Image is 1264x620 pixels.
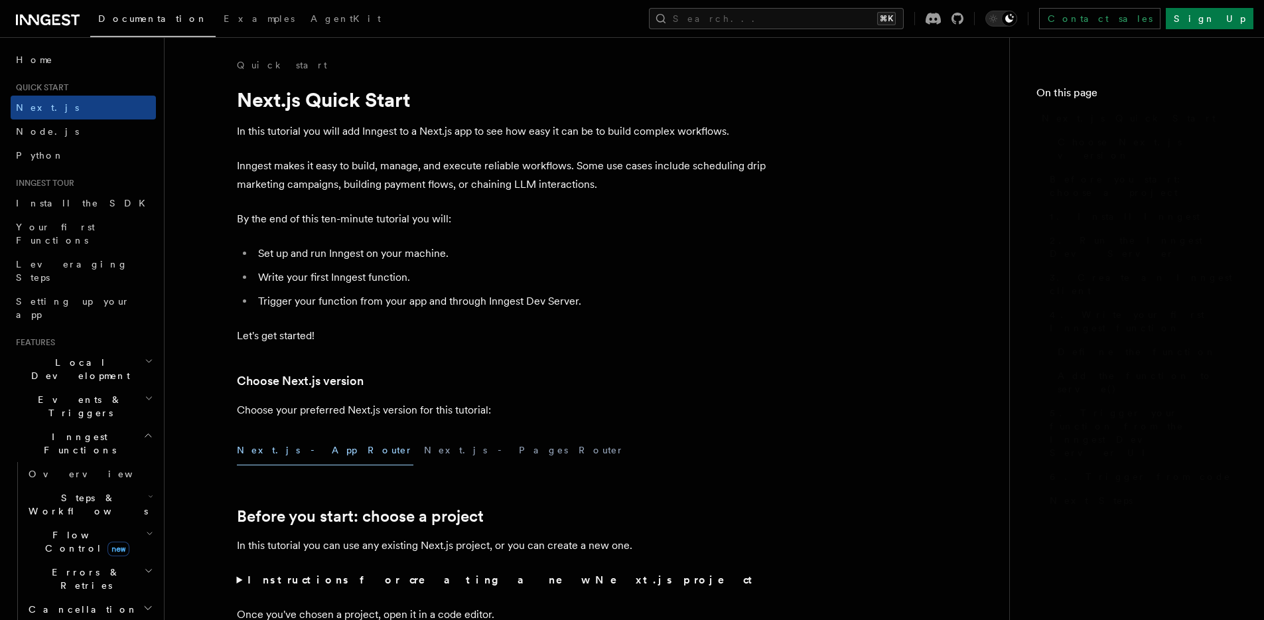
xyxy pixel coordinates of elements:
[1058,135,1237,162] span: Choose Next.js version
[1050,494,1133,507] span: Next Steps
[107,542,129,556] span: new
[11,430,143,457] span: Inngest Functions
[649,8,904,29] button: Search...⌘K
[1050,406,1237,459] span: 5. Trigger your function from the Inngest Dev Server UI
[90,4,216,37] a: Documentation
[11,393,145,420] span: Events & Triggers
[1044,167,1237,204] a: Before you start: choose a project
[11,119,156,143] a: Node.js
[237,58,327,72] a: Quick start
[237,157,768,194] p: Inngest makes it easy to build, manage, and execute reliable workflows. Some use cases include sc...
[16,222,95,246] span: Your first Functions
[1050,470,1231,483] span: 6. Trigger from code
[877,12,896,25] kbd: ⌘K
[1058,369,1237,396] span: Add the function to serve()
[237,327,768,345] p: Let's get started!
[254,268,768,287] li: Write your first Inngest function.
[1052,130,1237,167] a: Choose Next.js version
[11,337,55,348] span: Features
[16,198,153,208] span: Install the SDK
[11,215,156,252] a: Your first Functions
[1052,364,1237,401] a: Add the function to serve()
[1044,228,1237,266] a: 2. Run the Inngest Dev Server
[1050,173,1237,199] span: Before you start: choose a project
[16,126,79,137] span: Node.js
[11,48,156,72] a: Home
[1044,401,1237,465] a: 5. Trigger your function from the Inngest Dev Server UI
[11,96,156,119] a: Next.js
[16,296,130,320] span: Setting up your app
[11,350,156,388] button: Local Development
[1052,340,1237,364] a: Define the function
[216,4,303,36] a: Examples
[23,462,156,486] a: Overview
[1058,345,1216,358] span: Define the function
[16,102,79,113] span: Next.js
[1042,112,1216,125] span: Next.js Quick Start
[1044,266,1237,303] a: 3. Create an Inngest client
[23,523,156,560] button: Flow Controlnew
[11,82,68,93] span: Quick start
[424,435,624,465] button: Next.js - Pages Router
[23,486,156,523] button: Steps & Workflows
[1050,271,1237,297] span: 3. Create an Inngest client
[237,88,768,112] h1: Next.js Quick Start
[1044,489,1237,512] a: Next Steps
[237,536,768,555] p: In this tutorial you can use any existing Next.js project, or you can create a new one.
[237,401,768,420] p: Choose your preferred Next.js version for this tutorial:
[237,210,768,228] p: By the end of this ten-minute tutorial you will:
[1050,308,1237,335] span: 4. Write your first Inngest function
[23,528,146,555] span: Flow Control
[224,13,295,24] span: Examples
[1044,303,1237,340] a: 4. Write your first Inngest function
[11,143,156,167] a: Python
[16,53,53,66] span: Home
[247,574,758,586] strong: Instructions for creating a new Next.js project
[29,469,165,479] span: Overview
[237,507,484,526] a: Before you start: choose a project
[16,150,64,161] span: Python
[237,435,413,465] button: Next.js - App Router
[1044,465,1237,489] a: 6. Trigger from code
[1036,106,1237,130] a: Next.js Quick Start
[1050,234,1237,260] span: 2. Run the Inngest Dev Server
[985,11,1017,27] button: Toggle dark mode
[11,252,156,289] a: Leveraging Steps
[303,4,389,36] a: AgentKit
[1036,85,1237,106] h4: On this page
[11,178,74,189] span: Inngest tour
[237,122,768,141] p: In this tutorial you will add Inngest to a Next.js app to see how easy it can be to build complex...
[1039,8,1160,29] a: Contact sales
[23,603,138,616] span: Cancellation
[1166,8,1253,29] a: Sign Up
[11,425,156,462] button: Inngest Functions
[16,259,128,283] span: Leveraging Steps
[98,13,208,24] span: Documentation
[237,571,768,589] summary: Instructions for creating a new Next.js project
[11,388,156,425] button: Events & Triggers
[11,191,156,215] a: Install the SDK
[254,292,768,311] li: Trigger your function from your app and through Inngest Dev Server.
[23,491,148,518] span: Steps & Workflows
[1050,210,1200,223] span: 1. Install Inngest
[11,356,145,382] span: Local Development
[254,244,768,263] li: Set up and run Inngest on your machine.
[1044,204,1237,228] a: 1. Install Inngest
[23,560,156,597] button: Errors & Retries
[237,372,364,390] a: Choose Next.js version
[311,13,381,24] span: AgentKit
[11,289,156,327] a: Setting up your app
[23,566,144,592] span: Errors & Retries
